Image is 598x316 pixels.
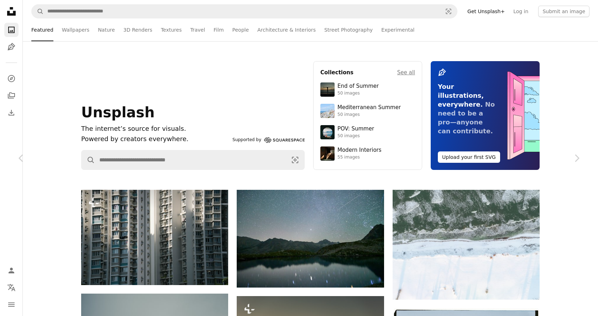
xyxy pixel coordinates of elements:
a: Travel [190,18,205,41]
div: Mediterranean Summer [337,104,401,111]
img: Starry night sky over a calm mountain lake [237,190,384,288]
a: Get Unsplash+ [463,6,509,17]
a: Film [214,18,224,41]
form: Find visuals sitewide [31,4,457,18]
a: Supported by [232,136,305,144]
img: premium_photo-1688410049290-d7394cc7d5df [320,104,335,118]
div: End of Summer [337,83,379,90]
a: See all [397,68,415,77]
a: Collections [4,89,19,103]
a: Log in / Sign up [4,263,19,278]
button: Visual search [440,5,457,18]
div: 55 images [337,155,382,160]
a: End of Summer50 images [320,82,415,97]
a: POV: Summer50 images [320,125,415,139]
div: 50 images [337,91,379,96]
a: 3D Renders [124,18,152,41]
a: Architecture & Interiors [257,18,316,41]
button: Visual search [286,150,304,170]
a: Mediterranean Summer50 images [320,104,415,118]
a: Wallpapers [62,18,89,41]
a: Tall apartment buildings with many windows and balconies. [81,234,228,240]
img: premium_photo-1753820185677-ab78a372b033 [320,125,335,139]
div: 50 images [337,133,374,139]
button: Menu [4,298,19,312]
span: Your illustrations, everywhere. [438,83,484,108]
div: POV: Summer [337,125,374,133]
div: 50 images [337,112,401,118]
span: Unsplash [81,104,154,120]
button: Submit an image [538,6,589,17]
a: Explore [4,71,19,86]
button: Upload your first SVG [438,151,500,163]
div: Modern Interiors [337,147,382,154]
button: Language [4,280,19,295]
a: Illustrations [4,40,19,54]
a: Log in [509,6,533,17]
a: Experimental [381,18,414,41]
a: Modern Interiors55 images [320,146,415,161]
button: Search Unsplash [32,5,44,18]
a: Download History [4,106,19,120]
a: Street Photography [324,18,373,41]
h4: Collections [320,68,353,77]
h1: The internet’s source for visuals. [81,124,230,134]
form: Find visuals sitewide [81,150,305,170]
img: premium_photo-1747189286942-bc91257a2e39 [320,146,335,161]
img: premium_photo-1754398386796-ea3dec2a6302 [320,82,335,97]
a: People [232,18,249,41]
a: Starry night sky over a calm mountain lake [237,235,384,242]
img: Tall apartment buildings with many windows and balconies. [81,190,228,285]
a: Photos [4,23,19,37]
a: Snow covered landscape with frozen water [393,241,540,248]
p: Powered by creators everywhere. [81,134,230,144]
img: Snow covered landscape with frozen water [393,190,540,300]
a: Textures [161,18,182,41]
button: Search Unsplash [82,150,95,170]
a: Nature [98,18,115,41]
a: Next [555,124,598,192]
